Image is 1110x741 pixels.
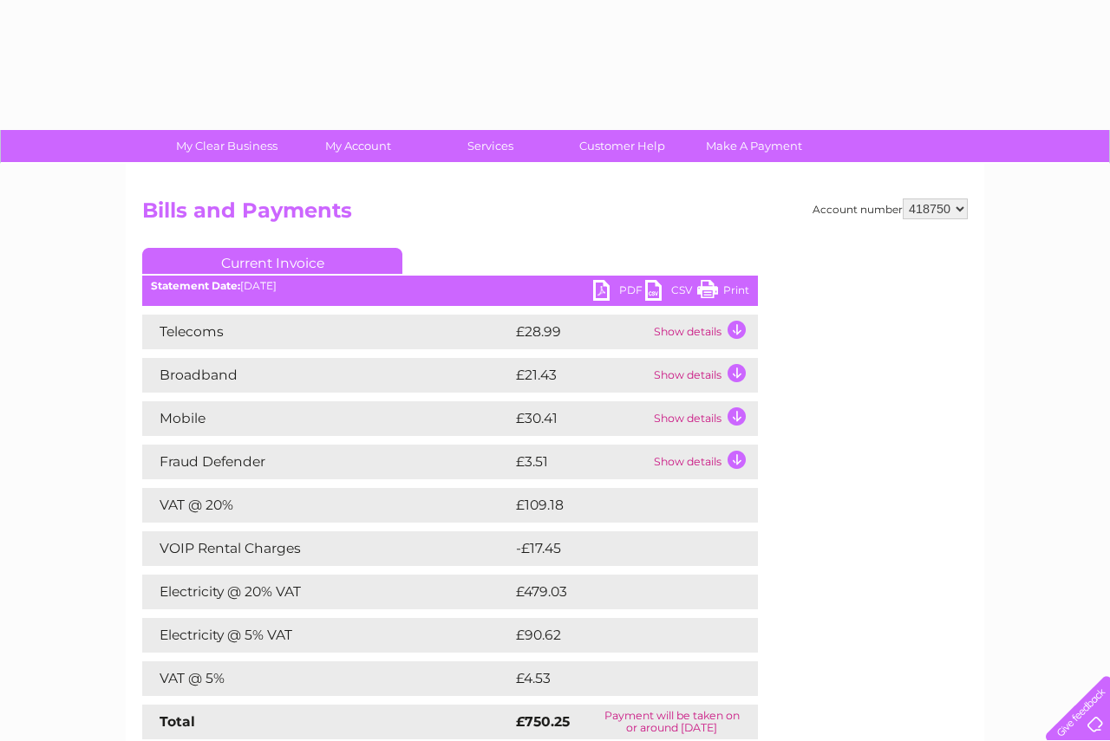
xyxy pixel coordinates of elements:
td: £21.43 [512,358,650,393]
td: £30.41 [512,401,650,436]
td: VAT @ 5% [142,661,512,696]
td: Fraud Defender [142,445,512,479]
a: Print [697,280,749,305]
a: Services [419,130,562,162]
a: Customer Help [551,130,694,162]
strong: Total [160,713,195,730]
td: -£17.45 [512,531,724,566]
a: Make A Payment [682,130,826,162]
td: Show details [650,445,758,479]
td: Show details [650,401,758,436]
a: My Account [287,130,430,162]
td: Show details [650,315,758,349]
td: £109.18 [512,488,725,523]
b: Statement Date: [151,279,240,292]
td: £4.53 [512,661,717,696]
td: £479.03 [512,575,727,609]
td: Electricity @ 5% VAT [142,618,512,653]
a: My Clear Business [155,130,298,162]
td: Show details [650,358,758,393]
a: CSV [645,280,697,305]
td: VOIP Rental Charges [142,531,512,566]
td: Electricity @ 20% VAT [142,575,512,609]
a: Current Invoice [142,248,402,274]
td: £3.51 [512,445,650,479]
h2: Bills and Payments [142,198,968,231]
div: [DATE] [142,280,758,292]
td: VAT @ 20% [142,488,512,523]
td: Mobile [142,401,512,436]
strong: £750.25 [516,713,570,730]
td: Payment will be taken on or around [DATE] [586,705,758,739]
td: £28.99 [512,315,650,349]
td: £90.62 [512,618,724,653]
div: Account number [813,198,968,219]
td: Broadband [142,358,512,393]
td: Telecoms [142,315,512,349]
a: PDF [593,280,645,305]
